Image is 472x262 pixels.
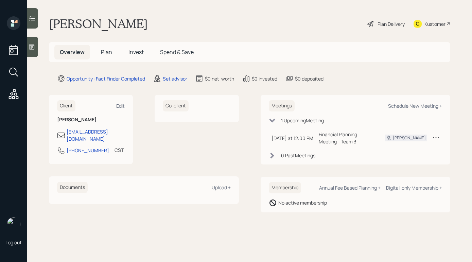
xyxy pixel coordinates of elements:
span: Overview [60,48,85,56]
h6: [PERSON_NAME] [57,117,125,123]
h6: Meetings [269,100,295,111]
h6: Co-client [163,100,189,111]
div: [PHONE_NUMBER] [67,147,109,154]
div: $0 deposited [295,75,324,82]
div: $0 net-worth [205,75,234,82]
div: Plan Delivery [378,20,405,28]
div: CST [115,146,124,154]
h6: Documents [57,182,88,193]
h6: Membership [269,182,301,193]
span: Plan [101,48,112,56]
div: Digital-only Membership + [386,185,442,191]
div: 1 Upcoming Meeting [281,117,324,124]
div: Opportunity · Fact Finder Completed [67,75,145,82]
div: [EMAIL_ADDRESS][DOMAIN_NAME] [67,128,125,142]
div: No active membership [278,199,327,206]
div: Log out [5,239,22,246]
div: $0 invested [252,75,277,82]
div: Annual Fee Based Planning + [319,185,381,191]
div: [DATE] at 12:00 PM [272,135,313,142]
div: Set advisor [163,75,187,82]
div: Upload + [212,184,231,191]
div: 0 Past Meeting s [281,152,315,159]
img: retirable_logo.png [7,217,20,231]
div: Financial Planning Meeting - Team 3 [319,131,374,145]
div: Schedule New Meeting + [388,103,442,109]
span: Invest [128,48,144,56]
div: [PERSON_NAME] [393,135,426,141]
span: Spend & Save [160,48,194,56]
div: Kustomer [424,20,445,28]
div: Edit [116,103,125,109]
h6: Client [57,100,75,111]
h1: [PERSON_NAME] [49,16,148,31]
